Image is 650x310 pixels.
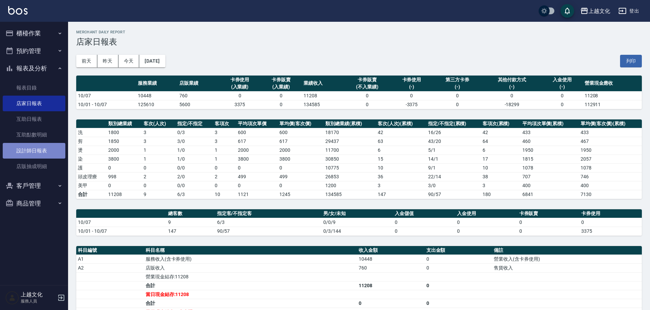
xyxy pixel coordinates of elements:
[215,218,322,227] td: 6/3
[236,154,278,163] td: 3800
[3,111,65,127] a: 互助日報表
[579,154,642,163] td: 2057
[144,255,357,263] td: 服務收入(含卡券使用)
[579,163,642,172] td: 1078
[176,154,213,163] td: 1 / 0
[76,137,107,146] td: 剪
[583,76,642,92] th: 營業現金應收
[236,119,278,128] th: 平均項次單價
[144,272,357,281] td: 營業現金結存:11208
[481,181,521,190] td: 3
[324,119,376,128] th: 類別總業績(累積)
[176,146,213,154] td: 1 / 0
[324,154,376,163] td: 30850
[455,209,518,218] th: 入金使用
[76,30,642,34] h2: Merchant Daily Report
[107,119,142,128] th: 類別總業績
[142,190,176,199] td: 9
[278,119,324,128] th: 單均價(客次價)
[376,181,426,190] td: 3
[136,91,178,100] td: 10448
[136,76,178,92] th: 服務業績
[176,137,213,146] td: 3 / 0
[107,163,142,172] td: 0
[76,190,107,199] td: 合計
[324,128,376,137] td: 18170
[426,154,481,163] td: 14 / 1
[278,137,324,146] td: 617
[492,246,642,255] th: 備註
[166,209,215,218] th: 總客數
[3,42,65,60] button: 預約管理
[107,190,142,199] td: 11208
[278,181,324,190] td: 0
[324,163,376,172] td: 10775
[481,190,521,199] td: 180
[76,255,144,263] td: A1
[357,299,425,308] td: 0
[3,195,65,212] button: 商品管理
[219,100,261,109] td: 3375
[481,172,521,181] td: 38
[521,172,579,181] td: 707
[3,143,65,159] a: 設計師日報表
[76,128,107,137] td: 洗
[393,76,431,83] div: 卡券使用
[434,76,481,83] div: 第三方卡券
[357,255,425,263] td: 10448
[142,146,176,154] td: 1
[76,37,642,47] h3: 店家日報表
[343,91,391,100] td: 0
[357,246,425,255] th: 收入金額
[481,137,521,146] td: 64
[278,172,324,181] td: 499
[76,154,107,163] td: 染
[176,190,213,199] td: 6/3
[376,190,426,199] td: 147
[357,281,425,290] td: 11208
[236,137,278,146] td: 617
[76,91,136,100] td: 10/07
[3,127,65,143] a: 互助點數明細
[543,83,581,91] div: (-)
[518,218,580,227] td: 0
[76,119,642,199] table: a dense table
[393,227,455,235] td: 0
[76,246,144,255] th: 科目編號
[3,159,65,174] a: 店販抽成明細
[376,154,426,163] td: 15
[213,181,236,190] td: 0
[142,172,176,181] td: 2
[425,246,492,255] th: 支出金額
[579,172,642,181] td: 746
[219,91,261,100] td: 0
[142,128,176,137] td: 3
[455,227,518,235] td: 0
[483,100,541,109] td: -18299
[432,91,482,100] td: 0
[215,209,322,218] th: 指定客/不指定客
[221,83,259,91] div: (入業績)
[521,163,579,172] td: 1078
[302,91,343,100] td: 11208
[213,172,236,181] td: 2
[236,128,278,137] td: 600
[76,181,107,190] td: 美甲
[376,128,426,137] td: 42
[142,137,176,146] td: 3
[481,163,521,172] td: 10
[21,298,55,304] p: 服務人員
[426,146,481,154] td: 5 / 1
[432,100,482,109] td: 0
[583,100,642,109] td: 112911
[144,281,357,290] td: 合計
[481,119,521,128] th: 客項次(累積)
[484,76,540,83] div: 其他付款方式
[3,80,65,96] a: 報表目錄
[580,227,642,235] td: 3375
[560,4,574,18] button: save
[76,163,107,172] td: 護
[425,281,492,290] td: 0
[236,146,278,154] td: 2000
[260,100,302,109] td: 0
